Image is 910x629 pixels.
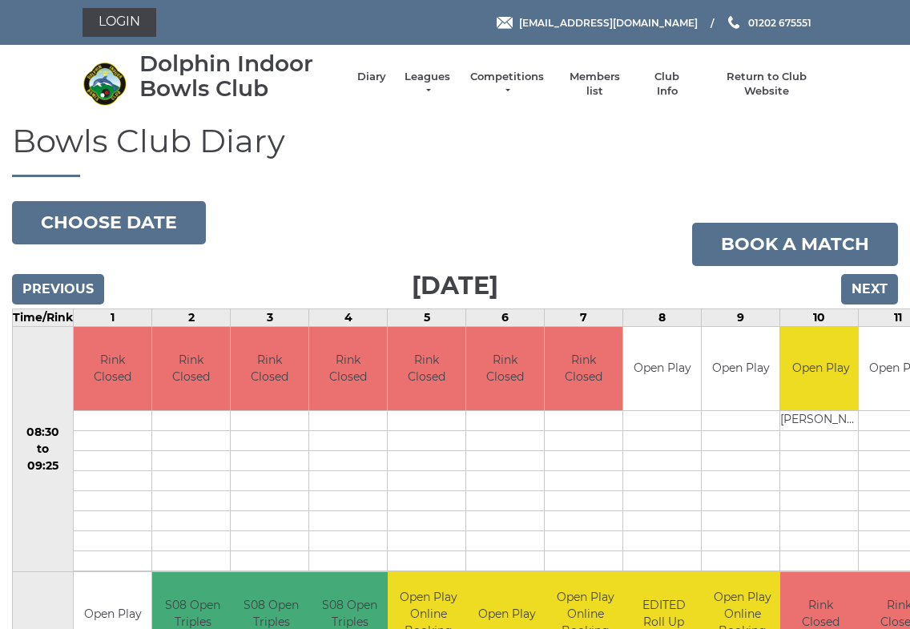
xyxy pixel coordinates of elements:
[545,308,623,326] td: 7
[623,327,701,411] td: Open Play
[388,308,466,326] td: 5
[231,308,309,326] td: 3
[780,411,861,431] td: [PERSON_NAME]
[497,15,698,30] a: Email [EMAIL_ADDRESS][DOMAIN_NAME]
[309,308,388,326] td: 4
[728,16,739,29] img: Phone us
[702,308,780,326] td: 9
[152,327,230,411] td: Rink Closed
[402,70,453,99] a: Leagues
[469,70,546,99] a: Competitions
[309,327,387,411] td: Rink Closed
[12,201,206,244] button: Choose date
[545,327,622,411] td: Rink Closed
[644,70,691,99] a: Club Info
[83,62,127,106] img: Dolphin Indoor Bowls Club
[13,326,74,572] td: 08:30 to 09:25
[692,223,898,266] a: Book a match
[12,274,104,304] input: Previous
[12,123,898,177] h1: Bowls Club Diary
[357,70,386,84] a: Diary
[152,308,231,326] td: 2
[466,327,544,411] td: Rink Closed
[388,327,465,411] td: Rink Closed
[497,17,513,29] img: Email
[231,327,308,411] td: Rink Closed
[74,308,152,326] td: 1
[74,327,151,411] td: Rink Closed
[707,70,827,99] a: Return to Club Website
[466,308,545,326] td: 6
[83,8,156,37] a: Login
[726,15,811,30] a: Phone us 01202 675551
[841,274,898,304] input: Next
[519,16,698,28] span: [EMAIL_ADDRESS][DOMAIN_NAME]
[702,327,779,411] td: Open Play
[623,308,702,326] td: 8
[139,51,341,101] div: Dolphin Indoor Bowls Club
[13,308,74,326] td: Time/Rink
[748,16,811,28] span: 01202 675551
[780,327,861,411] td: Open Play
[561,70,627,99] a: Members list
[780,308,859,326] td: 10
